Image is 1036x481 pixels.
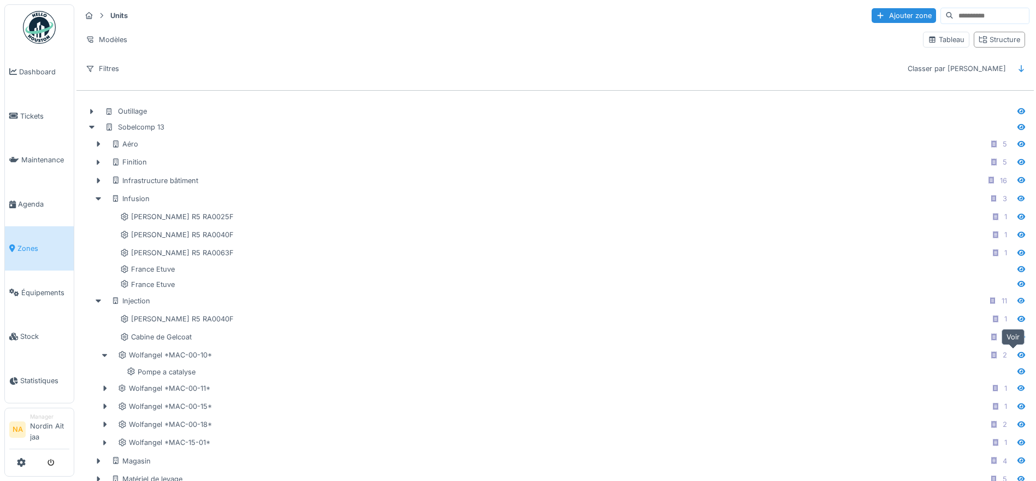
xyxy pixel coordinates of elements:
span: Statistiques [20,376,69,386]
div: Wolfangel *MAC-15-01* [118,437,210,448]
div: Wolfangel *MAC-00-10* [118,350,212,360]
div: Cabine de Gelcoat [120,332,192,342]
div: Sobelcomp 13 [105,122,164,132]
div: 1 [1004,401,1007,412]
div: Modèles [81,32,132,48]
span: Stock [20,331,69,342]
a: Statistiques [5,359,74,403]
div: 3 [1003,193,1007,204]
div: [PERSON_NAME] R5 RA0025F [120,212,234,222]
span: Dashboard [19,67,69,77]
li: NA [9,421,26,438]
div: Filtres [81,61,124,77]
img: Badge_color-CXgf-gQk.svg [23,11,56,44]
div: Infusion [111,193,150,204]
div: Voir [1002,329,1025,345]
div: France Etuve [120,279,175,290]
div: Wolfangel *MAC-00-11* [118,383,210,394]
span: Agenda [18,199,69,209]
div: 1 [1004,248,1007,258]
div: 2 [1003,350,1007,360]
div: Structure [979,34,1020,45]
li: Nordin Ait jaa [30,413,69,447]
span: Tickets [20,111,69,121]
div: Aéro [111,139,138,149]
span: Maintenance [21,155,69,165]
div: 5 [1003,157,1007,167]
a: Maintenance [5,138,74,183]
a: NA ManagerNordin Ait jaa [9,413,69,449]
div: 1 [1004,383,1007,394]
div: Wolfangel *MAC-00-18* [118,419,212,430]
div: [PERSON_NAME] R5 RA0040F [120,230,234,240]
span: Zones [17,243,69,254]
a: Stock [5,315,74,359]
div: 1 [1004,230,1007,240]
a: Équipements [5,271,74,315]
div: 5 [1003,139,1007,149]
div: Injection [111,296,150,306]
div: Wolfangel *MAC-00-15* [118,401,212,412]
div: Ajouter zone [872,8,936,23]
div: Tableau [928,34,964,45]
div: 1 [1004,212,1007,222]
div: [PERSON_NAME] R5 RA0040F [120,314,234,324]
a: Dashboard [5,50,74,94]
a: Zones [5,226,74,271]
div: 1 [1004,314,1007,324]
a: Tickets [5,94,74,138]
div: 16 [1000,175,1007,186]
div: [PERSON_NAME] R5 RA0063F [120,248,234,258]
div: Manager [30,413,69,421]
div: 1 [1004,437,1007,448]
a: Agenda [5,182,74,226]
strong: Units [106,10,132,21]
div: 11 [1002,296,1007,306]
div: Finition [111,157,147,167]
div: 2 [1003,419,1007,430]
div: Classer par [PERSON_NAME] [903,61,1011,77]
div: Infrastructure bâtiment [111,175,198,186]
div: Outillage [105,106,147,116]
div: Pompe a catalyse [127,367,196,377]
span: Équipements [21,288,69,298]
div: 4 [1003,456,1007,466]
div: France Etuve [120,264,175,274]
div: Magasin [111,456,151,466]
